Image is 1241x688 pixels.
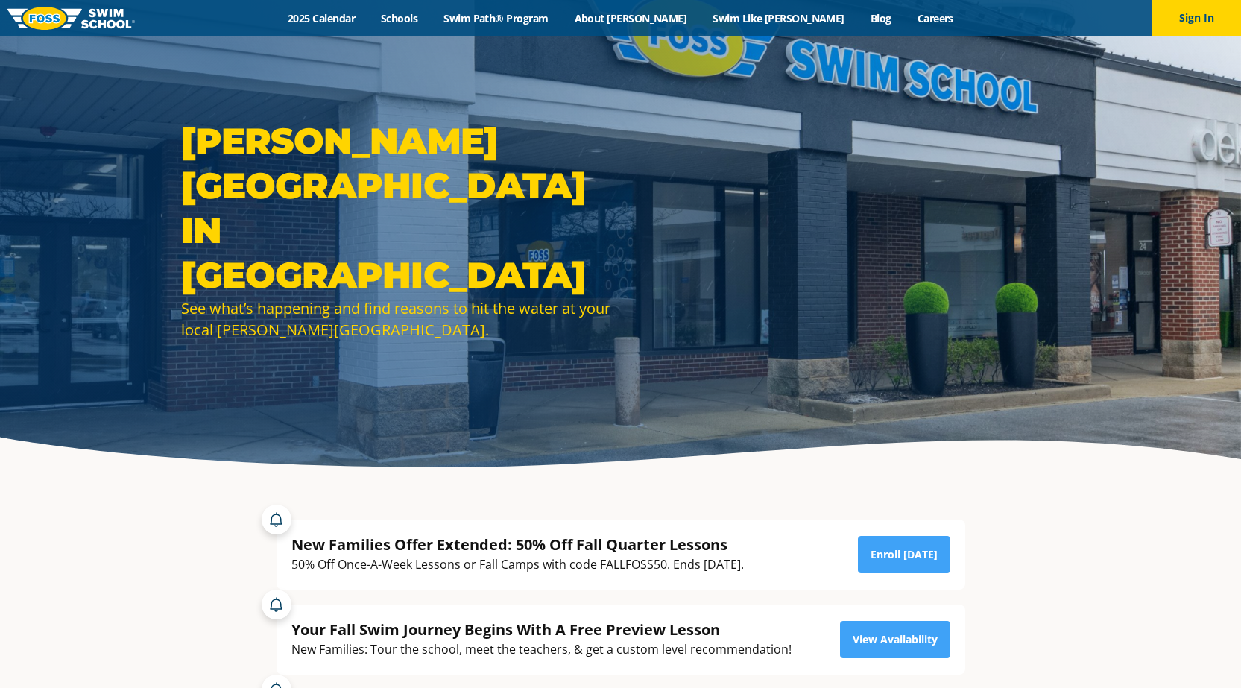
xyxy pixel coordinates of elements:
[561,11,700,25] a: About [PERSON_NAME]
[291,619,792,640] div: Your Fall Swim Journey Begins With A Free Preview Lesson
[181,119,613,297] h1: [PERSON_NAME][GEOGRAPHIC_DATA] in [GEOGRAPHIC_DATA]
[431,11,561,25] a: Swim Path® Program
[275,11,368,25] a: 2025 Calendar
[7,7,135,30] img: FOSS Swim School Logo
[291,534,744,555] div: New Families Offer Extended: 50% Off Fall Quarter Lessons
[368,11,431,25] a: Schools
[858,536,950,573] a: Enroll [DATE]
[291,640,792,660] div: New Families: Tour the school, meet the teachers, & get a custom level recommendation!
[291,555,744,575] div: 50% Off Once-A-Week Lessons or Fall Camps with code FALLFOSS50. Ends [DATE].
[857,11,904,25] a: Blog
[840,621,950,658] a: View Availability
[700,11,858,25] a: Swim Like [PERSON_NAME]
[181,297,613,341] div: See what’s happening and find reasons to hit the water at your local [PERSON_NAME][GEOGRAPHIC_DATA].
[904,11,966,25] a: Careers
